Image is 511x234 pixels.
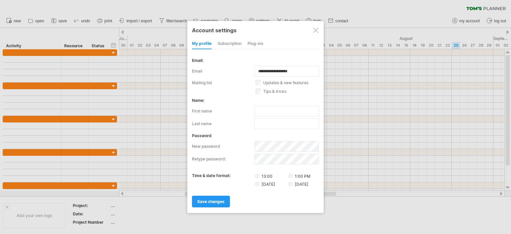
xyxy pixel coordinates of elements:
[248,39,263,49] div: Plug-ins
[255,174,259,178] input: 13:00
[192,39,212,49] div: my profile
[192,80,255,85] label: mailing list
[192,196,230,207] a: save changes
[218,39,242,49] div: subscription
[192,66,255,77] label: email
[288,174,310,179] label: 1:00 PM
[255,89,327,94] label: tips & tricks
[192,154,255,164] label: retype password:
[255,80,327,85] label: updates & new features
[192,98,319,103] div: name:
[288,182,293,186] input: [DATE]
[192,106,255,117] label: first name
[192,173,231,178] label: time & date format:
[192,24,319,36] div: Account settings
[197,199,225,204] span: save changes
[255,181,287,187] label: [DATE]
[288,182,308,187] label: [DATE]
[192,118,255,129] label: last name
[255,173,287,179] label: 13:00
[255,182,259,186] input: [DATE]
[288,174,293,178] input: 1:00 PM
[192,141,255,152] label: new password
[192,133,319,138] div: password
[192,58,319,63] div: email:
